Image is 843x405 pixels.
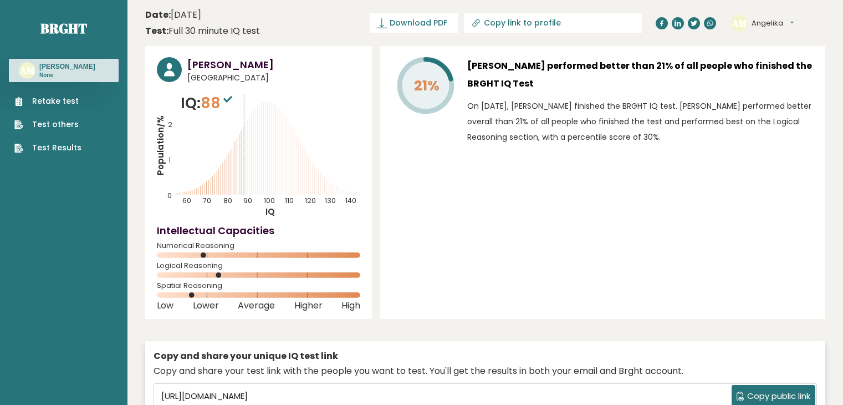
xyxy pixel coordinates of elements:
[243,196,252,205] tspan: 90
[285,196,294,205] tspan: 110
[181,92,235,114] p: IQ:
[183,196,192,205] tspan: 60
[145,8,201,22] time: [DATE]
[157,303,173,308] span: Low
[345,196,356,205] tspan: 140
[341,303,360,308] span: High
[467,57,814,93] h3: [PERSON_NAME] performed better than 21% of all people who finished the BRGHT IQ Test
[390,17,447,29] span: Download PDF
[203,196,211,205] tspan: 70
[154,350,817,363] div: Copy and share your unique IQ test link
[14,119,81,130] a: Test others
[40,19,87,37] a: Brght
[167,191,172,200] tspan: 0
[145,24,260,38] div: Full 30 minute IQ test
[187,57,360,72] h3: [PERSON_NAME]
[39,62,95,71] h3: [PERSON_NAME]
[157,264,360,268] span: Logical Reasoning
[752,18,794,29] button: Angelika
[325,196,336,205] tspan: 130
[145,24,168,37] b: Test:
[732,16,747,29] text: AM
[201,93,235,113] span: 88
[19,64,35,77] text: AM
[14,142,81,154] a: Test Results
[414,76,440,95] tspan: 21%
[467,98,814,145] p: On [DATE], [PERSON_NAME] finished the BRGHT IQ test. [PERSON_NAME] performed better overall than ...
[157,223,360,238] h4: Intellectual Capacities
[168,120,172,129] tspan: 2
[155,115,166,175] tspan: Population/%
[265,206,275,217] tspan: IQ
[747,390,810,403] span: Copy public link
[145,8,171,21] b: Date:
[193,303,219,308] span: Lower
[154,364,817,378] div: Copy and share your test link with the people you want to test. You'll get the results in both yo...
[187,72,360,84] span: [GEOGRAPHIC_DATA]
[370,13,458,33] a: Download PDF
[223,196,232,205] tspan: 80
[157,244,360,248] span: Numerical Reasoning
[14,95,81,107] a: Retake test
[294,303,323,308] span: Higher
[264,196,275,205] tspan: 100
[157,283,360,288] span: Spatial Reasoning
[168,155,171,165] tspan: 1
[39,72,95,79] p: None
[238,303,275,308] span: Average
[305,196,316,205] tspan: 120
